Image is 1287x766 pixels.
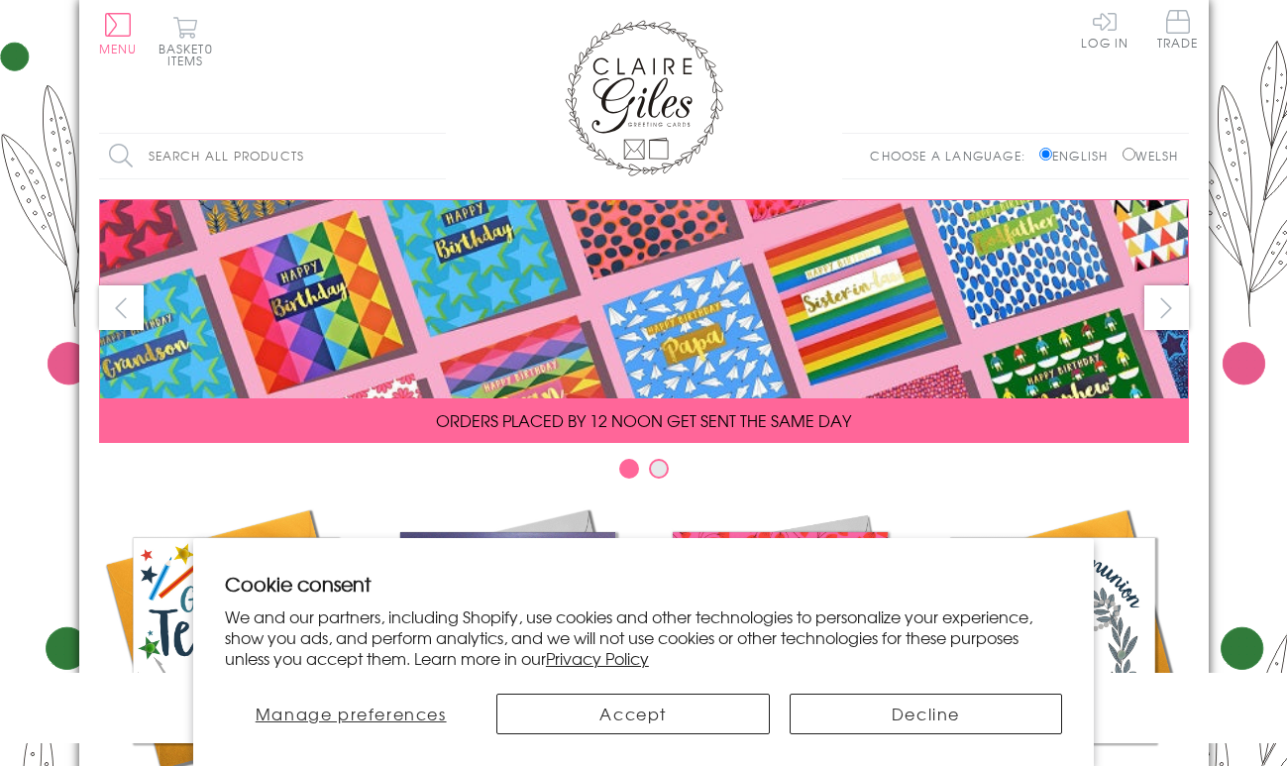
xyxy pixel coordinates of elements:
[1157,10,1199,49] span: Trade
[1081,10,1128,49] a: Log In
[225,606,1062,668] p: We and our partners, including Shopify, use cookies and other technologies to personalize your ex...
[99,458,1189,489] div: Carousel Pagination
[167,40,213,69] span: 0 items
[225,570,1062,598] h2: Cookie consent
[870,147,1035,164] p: Choose a language:
[1123,148,1135,161] input: Welsh
[790,694,1062,734] button: Decline
[256,702,447,725] span: Manage preferences
[1144,285,1189,330] button: next
[496,694,769,734] button: Accept
[225,694,478,734] button: Manage preferences
[99,134,446,178] input: Search all products
[436,408,851,432] span: ORDERS PLACED BY 12 NOON GET SENT THE SAME DAY
[565,20,723,176] img: Claire Giles Greetings Cards
[159,16,213,66] button: Basket0 items
[99,13,138,55] button: Menu
[649,459,669,479] button: Carousel Page 2
[1123,147,1179,164] label: Welsh
[426,134,446,178] input: Search
[546,646,649,670] a: Privacy Policy
[619,459,639,479] button: Carousel Page 1 (Current Slide)
[1039,147,1118,164] label: English
[99,40,138,57] span: Menu
[99,285,144,330] button: prev
[1157,10,1199,53] a: Trade
[1039,148,1052,161] input: English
